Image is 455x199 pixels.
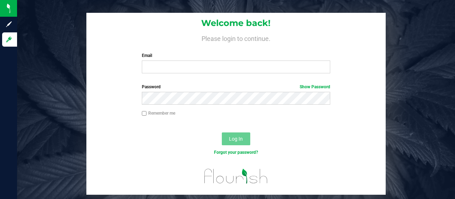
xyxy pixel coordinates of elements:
[86,19,385,28] h1: Welcome back!
[86,34,385,42] h4: Please login to continue.
[142,111,147,116] input: Remember me
[214,150,258,155] a: Forgot your password?
[300,84,330,89] a: Show Password
[199,163,273,189] img: flourish_logo.svg
[142,84,161,89] span: Password
[229,136,243,142] span: Log In
[222,132,250,145] button: Log In
[142,52,331,59] label: Email
[5,21,12,28] inline-svg: Sign up
[142,110,175,116] label: Remember me
[5,36,12,43] inline-svg: Log in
